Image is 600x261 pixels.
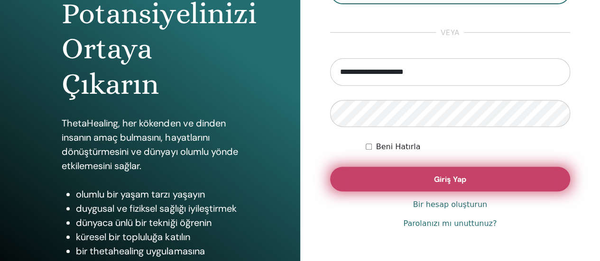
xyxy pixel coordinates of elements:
[76,188,204,200] font: olumlu bir yaşam tarzı yaşayın
[376,142,420,151] font: Beni Hatırla
[76,231,190,243] font: küresel bir topluluğa katılın
[366,141,570,153] div: Beni süresiz olarak veya manuel olarak çıkış yapana kadar kimlik doğrulamalı tut
[76,216,211,229] font: dünyaca ünlü bir tekniği öğrenin
[403,218,497,229] a: Parolanızı mı unuttunuz?
[76,202,236,215] font: duygusal ve fiziksel sağlığı iyileştirmek
[413,199,487,210] a: Bir hesap oluşturun
[413,200,487,209] font: Bir hesap oluşturun
[403,219,497,228] font: Parolanızı mı unuttunuz?
[434,174,466,184] font: Giriş Yap
[330,167,571,191] button: Giriş Yap
[62,117,238,172] font: ThetaHealing, her kökenden ve dinden insanın amaç bulmasını, hayatlarını dönüştürmesini ve dünyay...
[441,27,459,37] font: veya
